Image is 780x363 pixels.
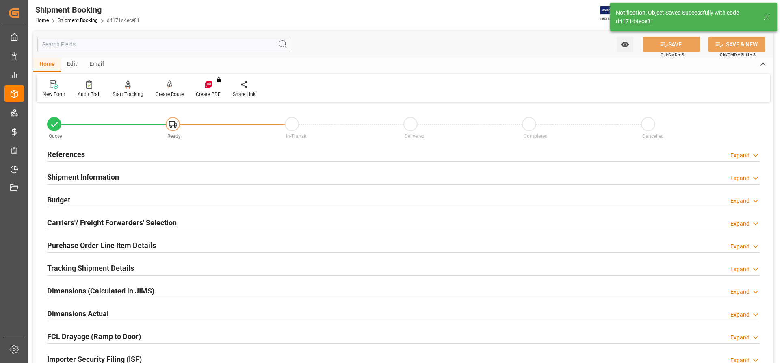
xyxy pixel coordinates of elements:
span: Ctrl/CMD + S [661,52,684,58]
div: Start Tracking [113,91,143,98]
h2: Dimensions Actual [47,308,109,319]
div: Expand [730,333,750,342]
h2: Budget [47,194,70,205]
a: Shipment Booking [58,17,98,23]
button: SAVE & NEW [708,37,765,52]
div: Edit [61,58,83,72]
h2: Dimensions (Calculated in JIMS) [47,285,154,296]
div: Shipment Booking [35,4,140,16]
span: Quote [49,133,62,139]
h2: FCL Drayage (Ramp to Door) [47,331,141,342]
div: Home [33,58,61,72]
span: Ready [167,133,181,139]
div: Expand [730,197,750,205]
button: SAVE [643,37,700,52]
span: Cancelled [642,133,664,139]
div: Expand [730,151,750,160]
span: Delivered [405,133,425,139]
span: Completed [524,133,548,139]
h2: Carriers'/ Freight Forwarders' Selection [47,217,177,228]
a: Home [35,17,49,23]
div: Notification: Object Saved Successfully with code d4171d4ece81 [616,9,756,26]
input: Search Fields [37,37,290,52]
h2: References [47,149,85,160]
div: Expand [730,288,750,296]
span: In-Transit [286,133,307,139]
div: Audit Trail [78,91,100,98]
div: Expand [730,174,750,183]
h2: Shipment Information [47,172,119,183]
div: Expand [730,242,750,251]
div: Create Route [156,91,184,98]
div: Share Link [233,91,256,98]
span: Ctrl/CMD + Shift + S [720,52,756,58]
div: Expand [730,265,750,274]
h2: Purchase Order Line Item Details [47,240,156,251]
div: Expand [730,220,750,228]
button: open menu [617,37,633,52]
div: Email [83,58,110,72]
div: New Form [43,91,65,98]
div: Expand [730,311,750,319]
img: Exertis%20JAM%20-%20Email%20Logo.jpg_1722504956.jpg [600,6,628,20]
h2: Tracking Shipment Details [47,263,134,274]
